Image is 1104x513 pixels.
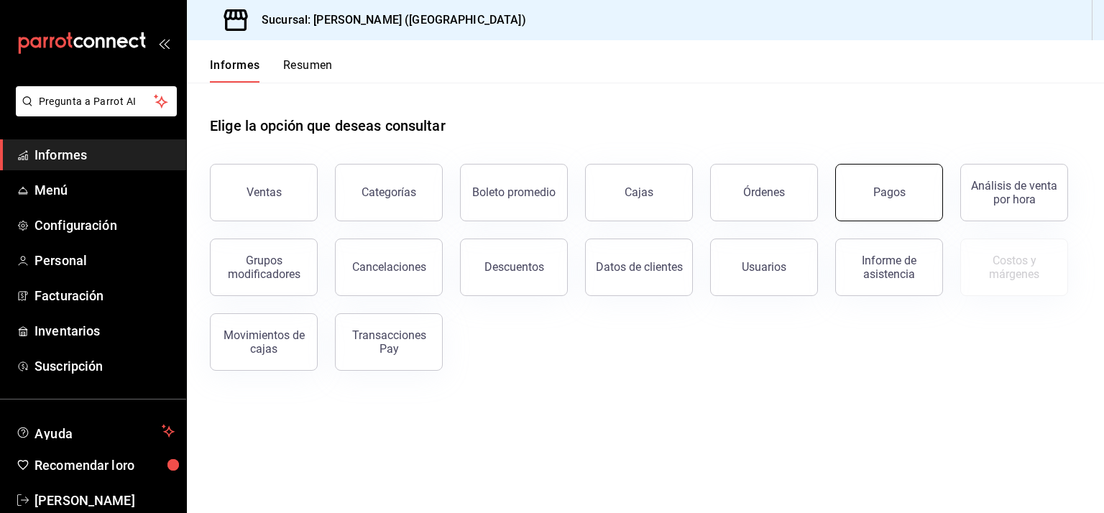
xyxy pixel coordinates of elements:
[484,260,544,274] font: Descuentos
[335,313,443,371] button: Transacciones Pay
[210,239,318,296] button: Grupos modificadores
[34,182,68,198] font: Menú
[158,37,170,49] button: abrir_cajón_menú
[710,164,818,221] button: Órdenes
[743,185,785,199] font: Órdenes
[283,58,333,72] font: Resumen
[873,185,906,199] font: Pagos
[989,254,1039,281] font: Costos y márgenes
[835,239,943,296] button: Informe de asistencia
[585,239,693,296] button: Datos de clientes
[247,185,282,199] font: Ventas
[625,185,653,199] font: Cajas
[460,164,568,221] button: Boleto promedio
[16,86,177,116] button: Pregunta a Parrot AI
[210,117,446,134] font: Elige la opción que deseas consultar
[34,323,100,338] font: Inventarios
[34,288,103,303] font: Facturación
[39,96,137,107] font: Pregunta a Parrot AI
[10,104,177,119] a: Pregunta a Parrot AI
[742,260,786,274] font: Usuarios
[210,313,318,371] button: Movimientos de cajas
[34,458,134,473] font: Recomendar loro
[835,164,943,221] button: Pagos
[228,254,300,281] font: Grupos modificadores
[34,218,117,233] font: Configuración
[460,239,568,296] button: Descuentos
[224,328,305,356] font: Movimientos de cajas
[352,260,426,274] font: Cancelaciones
[34,147,87,162] font: Informes
[710,239,818,296] button: Usuarios
[34,359,103,374] font: Suscripción
[335,164,443,221] button: Categorías
[210,164,318,221] button: Ventas
[960,164,1068,221] button: Análisis de venta por hora
[34,493,135,508] font: [PERSON_NAME]
[262,13,526,27] font: Sucursal: [PERSON_NAME] ([GEOGRAPHIC_DATA])
[596,260,683,274] font: Datos de clientes
[585,164,693,221] button: Cajas
[34,253,87,268] font: Personal
[960,239,1068,296] button: Contrata inventarios para ver este informe
[210,57,333,83] div: pestañas de navegación
[862,254,916,281] font: Informe de asistencia
[210,58,260,72] font: Informes
[352,328,426,356] font: Transacciones Pay
[34,426,73,441] font: Ayuda
[971,179,1057,206] font: Análisis de venta por hora
[335,239,443,296] button: Cancelaciones
[472,185,556,199] font: Boleto promedio
[362,185,416,199] font: Categorías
